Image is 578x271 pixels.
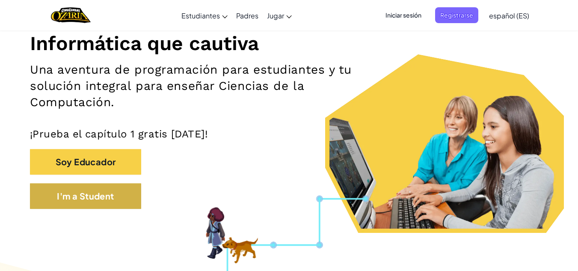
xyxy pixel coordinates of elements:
button: Soy Educador [30,149,141,175]
img: Home [51,6,91,24]
p: ¡Prueba el capítulo 1 gratis [DATE]! [30,128,548,140]
h1: Informática que cautiva [30,31,548,55]
button: Registrarse [435,7,478,23]
a: Ozaria by CodeCombat logo [51,6,91,24]
span: Estudiantes [181,11,220,20]
a: Estudiantes [177,4,232,27]
button: Iniciar sesión [380,7,427,23]
button: I'm a Student [30,183,141,209]
span: Jugar [267,11,284,20]
a: español (ES) [485,4,534,27]
a: Jugar [263,4,296,27]
span: español (ES) [489,11,529,20]
h2: Una aventura de programación para estudiantes y tu solución integral para enseñar Ciencias de la ... [30,62,377,110]
a: Padres [232,4,263,27]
